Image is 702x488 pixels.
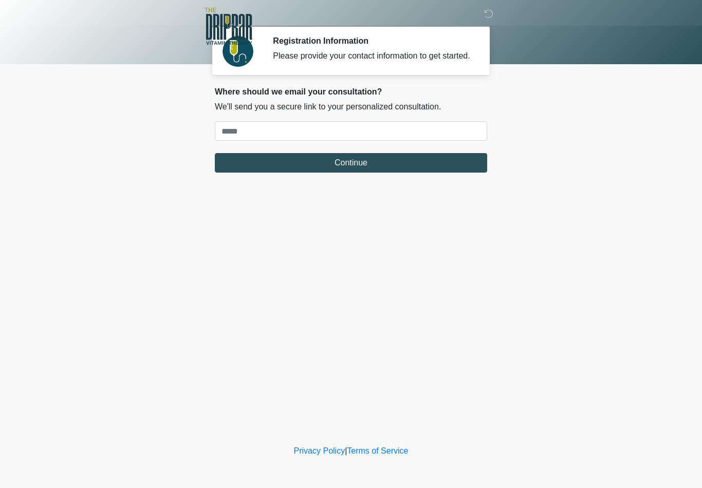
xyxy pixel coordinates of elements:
[345,446,347,455] a: |
[273,50,472,62] div: Please provide your contact information to get started.
[215,87,487,97] h2: Where should we email your consultation?
[215,153,487,173] button: Continue
[347,446,408,455] a: Terms of Service
[205,8,252,45] img: The DRIPBaR - Lubbock Logo
[294,446,345,455] a: Privacy Policy
[215,101,487,113] p: We'll send you a secure link to your personalized consultation.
